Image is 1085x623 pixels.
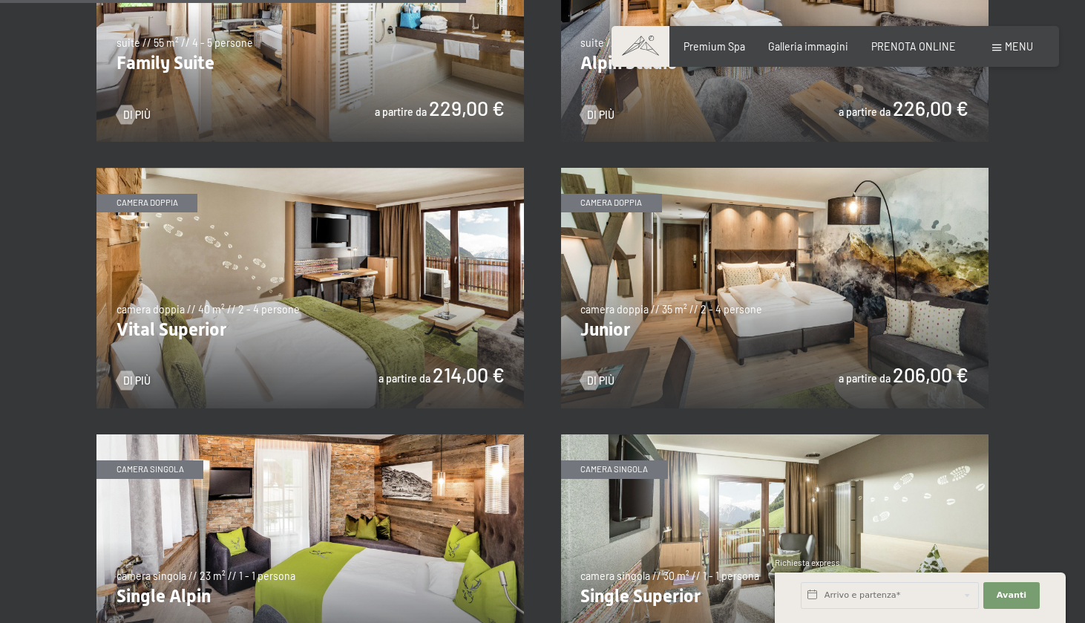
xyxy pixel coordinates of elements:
[117,108,151,123] a: Di più
[1005,40,1033,53] span: Menu
[561,434,989,443] a: Single Superior
[96,434,524,443] a: Single Alpin
[580,108,614,123] a: Di più
[561,168,989,408] img: Junior
[983,582,1040,609] button: Avanti
[580,374,614,388] a: Di più
[775,558,840,567] span: Richiesta express
[871,40,956,53] a: PRENOTA ONLINE
[96,168,524,408] img: Vital Superior
[96,168,524,176] a: Vital Superior
[587,374,614,388] span: Di più
[587,108,614,123] span: Di più
[997,590,1026,601] span: Avanti
[561,168,989,176] a: Junior
[123,108,151,123] span: Di più
[768,40,848,53] a: Galleria immagini
[117,374,151,388] a: Di più
[123,374,151,388] span: Di più
[684,40,745,53] a: Premium Spa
